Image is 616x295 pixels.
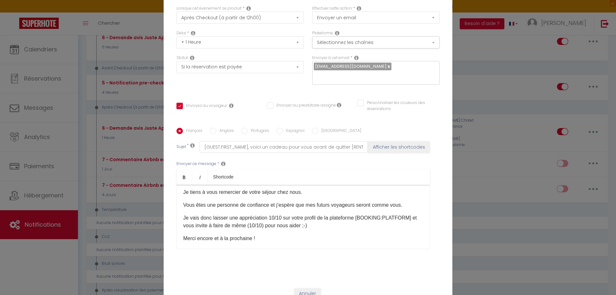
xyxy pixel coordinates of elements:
label: Lorsque cet événement se produit [176,5,242,12]
i: Recipient [354,55,359,60]
label: Envoyer à cet email [312,55,349,61]
i: Event Occur [246,6,251,11]
i: Action Type [357,6,361,11]
i: Envoyer au voyageur [229,103,234,108]
button: Ouvrir le widget de chat LiveChat [5,3,24,22]
i: Message [221,161,226,166]
a: Bold [176,169,192,185]
p: Je tiens à vous remercier de votre séjour chez nous. [183,188,423,196]
i: Action Channel [335,30,339,36]
label: Plateforme [312,30,333,36]
label: Envoyer ce message [176,161,216,167]
i: Booking status [190,55,194,60]
label: Délai [176,30,186,36]
label: Effectuer cette action [312,5,352,12]
p: Merci encore et à la prochaine ! [183,235,423,242]
label: Anglais [216,128,234,135]
a: Shortcode [208,169,239,185]
label: [GEOGRAPHIC_DATA] [318,128,361,135]
p: Je vais donc laisser une appréciation 10/10 sur votre profil de la plateforme [BOOKING:PLATFORM]​... [183,214,423,230]
button: Afficher les shortcodes [368,141,430,153]
p: [RENTAL:HOSTFIRSTNAME] [RENTAL:HOSTLASTNAME] [183,247,423,255]
label: Statut [176,55,188,61]
i: Envoyer au prestataire si il est assigné [337,102,341,108]
i: Subject [190,143,195,148]
p: Vous êtes une personne de confiance et j’espère que mes futurs voyageurs seront comme vous. [183,201,423,209]
label: Espagnol [283,128,304,135]
i: Action Time [191,30,195,36]
label: Français [183,128,202,135]
a: Italic [192,169,208,185]
label: Portugais [248,128,269,135]
label: Sujet [176,144,186,151]
button: Sélectionnez les chaînes [312,36,440,48]
span: [EMAIL_ADDRESS][DOMAIN_NAME] [315,63,387,69]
